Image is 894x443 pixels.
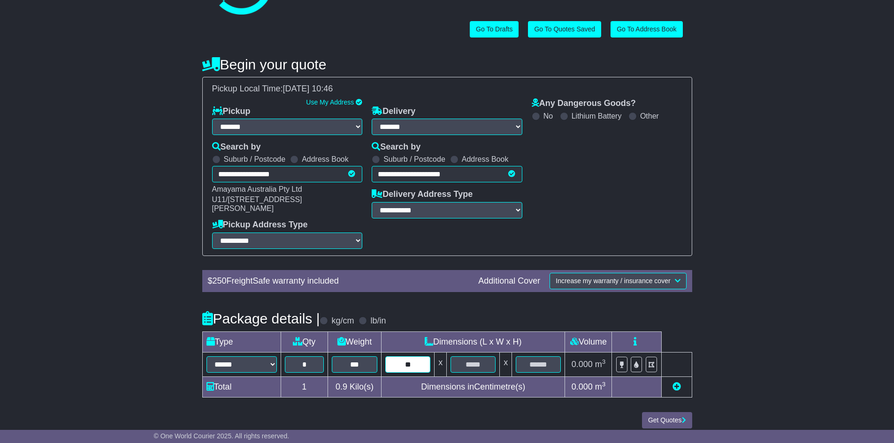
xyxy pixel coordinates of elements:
[331,316,354,326] label: kg/cm
[474,276,545,286] div: Additional Cover
[202,311,320,326] h4: Package details |
[372,189,473,200] label: Delivery Address Type
[202,331,281,352] td: Type
[212,220,308,230] label: Pickup Address Type
[207,84,687,94] div: Pickup Local Time:
[602,358,606,365] sup: 3
[435,352,447,376] td: x
[462,155,509,164] label: Address Book
[154,432,290,440] span: © One World Courier 2025. All rights reserved.
[532,98,636,109] label: Any Dangerous Goods?
[224,155,286,164] label: Suburb / Postcode
[306,98,354,106] a: Use My Address
[370,316,386,326] label: lb/in
[640,112,659,120] label: Other
[203,276,474,286] div: $ FreightSafe warranty included
[381,376,565,397] td: Dimensions in Centimetre(s)
[611,21,682,38] a: Go To Address Book
[543,112,553,120] label: No
[372,106,415,117] label: Delivery
[281,331,328,352] td: Qty
[213,276,227,285] span: 250
[672,382,681,391] a: Add new item
[212,185,302,193] span: Amayama Australia Pty Ltd
[283,84,333,93] span: [DATE] 10:46
[336,382,347,391] span: 0.9
[550,273,686,289] button: Increase my warranty / insurance cover
[572,360,593,369] span: 0.000
[595,382,606,391] span: m
[595,360,606,369] span: m
[302,155,349,164] label: Address Book
[281,376,328,397] td: 1
[383,155,445,164] label: Suburb / Postcode
[572,112,622,120] label: Lithium Battery
[202,376,281,397] td: Total
[372,142,420,152] label: Search by
[381,331,565,352] td: Dimensions (L x W x H)
[500,352,512,376] td: x
[572,382,593,391] span: 0.000
[528,21,601,38] a: Go To Quotes Saved
[556,277,670,285] span: Increase my warranty / insurance cover
[602,381,606,388] sup: 3
[642,412,692,428] button: Get Quotes
[328,376,381,397] td: Kilo(s)
[202,57,692,72] h4: Begin your quote
[470,21,519,38] a: Go To Drafts
[212,195,302,212] span: U11/[STREET_ADDRESS][PERSON_NAME]
[328,331,381,352] td: Weight
[212,142,261,152] label: Search by
[212,106,251,117] label: Pickup
[565,331,612,352] td: Volume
